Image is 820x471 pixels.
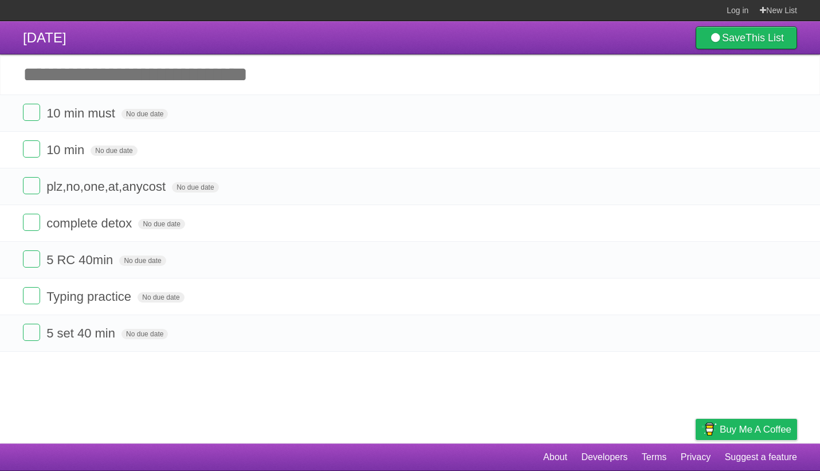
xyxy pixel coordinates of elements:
img: Buy me a coffee [701,419,717,439]
a: Suggest a feature [725,446,797,468]
span: plz,no,one,at,anycost [46,179,168,194]
label: Done [23,177,40,194]
a: About [543,446,567,468]
span: 5 RC 40min [46,253,116,267]
label: Done [23,214,40,231]
a: SaveThis List [696,26,797,49]
span: [DATE] [23,30,66,45]
label: Done [23,250,40,268]
b: This List [746,32,784,44]
span: 5 set 40 min [46,326,118,340]
span: No due date [121,329,168,339]
span: 10 min [46,143,87,157]
span: No due date [172,182,218,193]
span: Typing practice [46,289,134,304]
label: Done [23,104,40,121]
a: Developers [581,446,627,468]
span: complete detox [46,216,135,230]
a: Privacy [681,446,711,468]
span: 10 min must [46,106,118,120]
span: No due date [138,219,185,229]
span: No due date [121,109,168,119]
span: No due date [138,292,184,303]
label: Done [23,140,40,158]
a: Buy me a coffee [696,419,797,440]
span: Buy me a coffee [720,419,791,439]
a: Terms [642,446,667,468]
span: No due date [119,256,166,266]
label: Done [23,324,40,341]
label: Done [23,287,40,304]
span: No due date [91,146,137,156]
